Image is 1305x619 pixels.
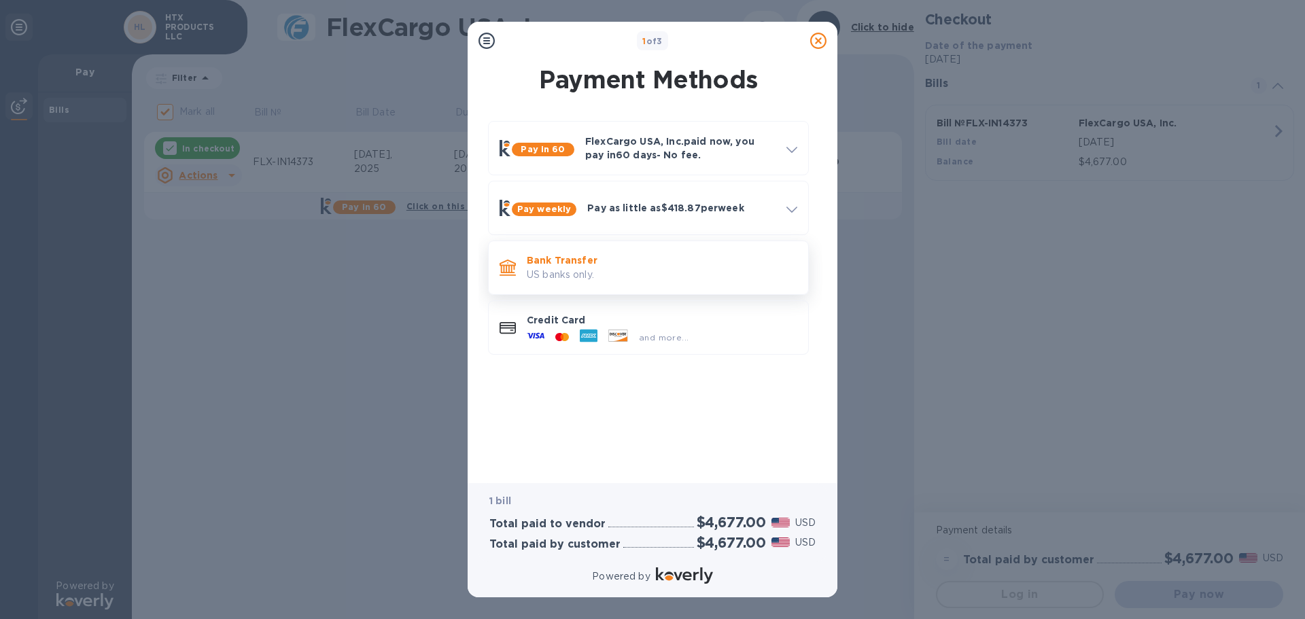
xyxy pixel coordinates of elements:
b: 1 bill [489,495,511,506]
h3: Total paid to vendor [489,518,606,531]
p: Credit Card [527,313,797,327]
p: Pay as little as $418.87 per week [587,201,776,215]
b: Pay weekly [517,204,571,214]
p: FlexCargo USA, Inc. paid now, you pay in 60 days - No fee. [585,135,776,162]
p: USD [795,535,816,550]
img: USD [771,537,790,547]
p: Bank Transfer [527,253,797,267]
img: Logo [656,567,713,584]
h1: Payment Methods [485,65,812,94]
b: Pay in 60 [521,144,565,154]
p: USD [795,516,816,530]
p: US banks only. [527,268,797,282]
p: Powered by [592,569,650,584]
b: of 3 [642,36,663,46]
h2: $4,677.00 [697,514,766,531]
h2: $4,677.00 [697,534,766,551]
span: 1 [642,36,646,46]
span: and more... [639,332,689,342]
h3: Total paid by customer [489,538,621,551]
img: USD [771,518,790,527]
